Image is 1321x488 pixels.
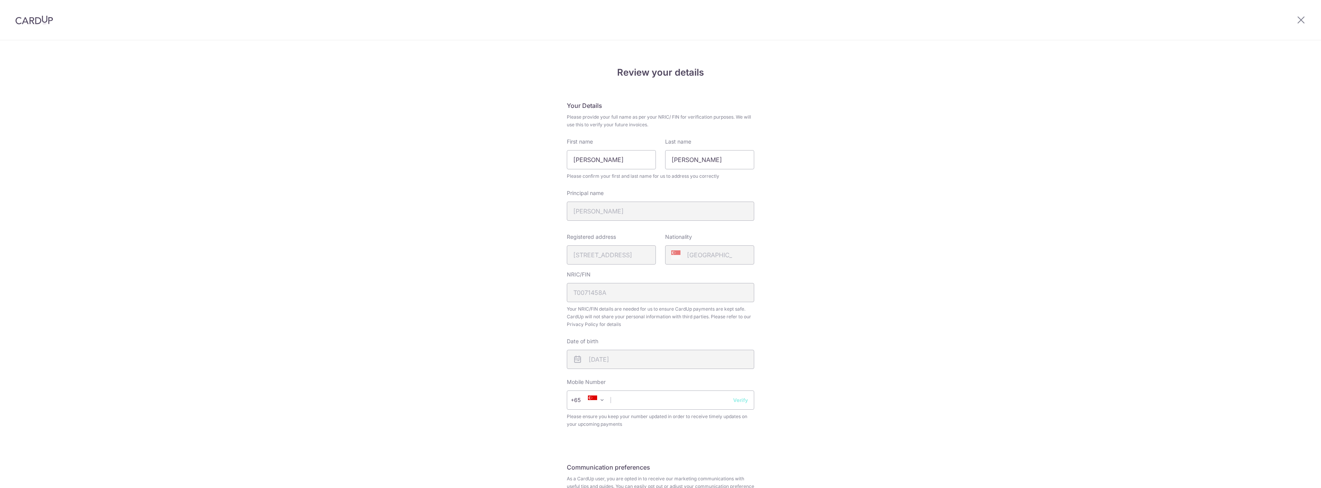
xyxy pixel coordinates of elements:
[665,233,692,241] label: Nationality
[567,113,754,129] span: Please provide your full name as per your NRIC/ FIN for verification purposes. We will use this t...
[567,101,754,110] h5: Your Details
[665,150,754,169] input: Last name
[573,395,591,405] span: +65
[567,189,604,197] label: Principal name
[567,233,616,241] label: Registered address
[567,305,754,328] span: Your NRIC/FIN details are needed for us to ensure CardUp payments are kept safe. CardUp will not ...
[567,463,754,472] h5: Communication preferences
[567,413,754,428] span: Please ensure you keep your number updated in order to receive timely updates on your upcoming pa...
[665,138,691,146] label: Last name
[567,271,591,278] label: NRIC/FIN
[733,396,748,404] button: Verify
[567,172,754,180] span: Please confirm your first and last name for us to address you correctly
[567,337,598,345] label: Date of birth
[567,150,656,169] input: First Name
[567,66,754,79] h4: Review your details
[567,378,606,386] label: Mobile Number
[567,138,593,146] label: First name
[1272,465,1313,484] iframe: Opens a widget where you can find more information
[15,15,53,25] img: CardUp
[571,395,591,405] span: +65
